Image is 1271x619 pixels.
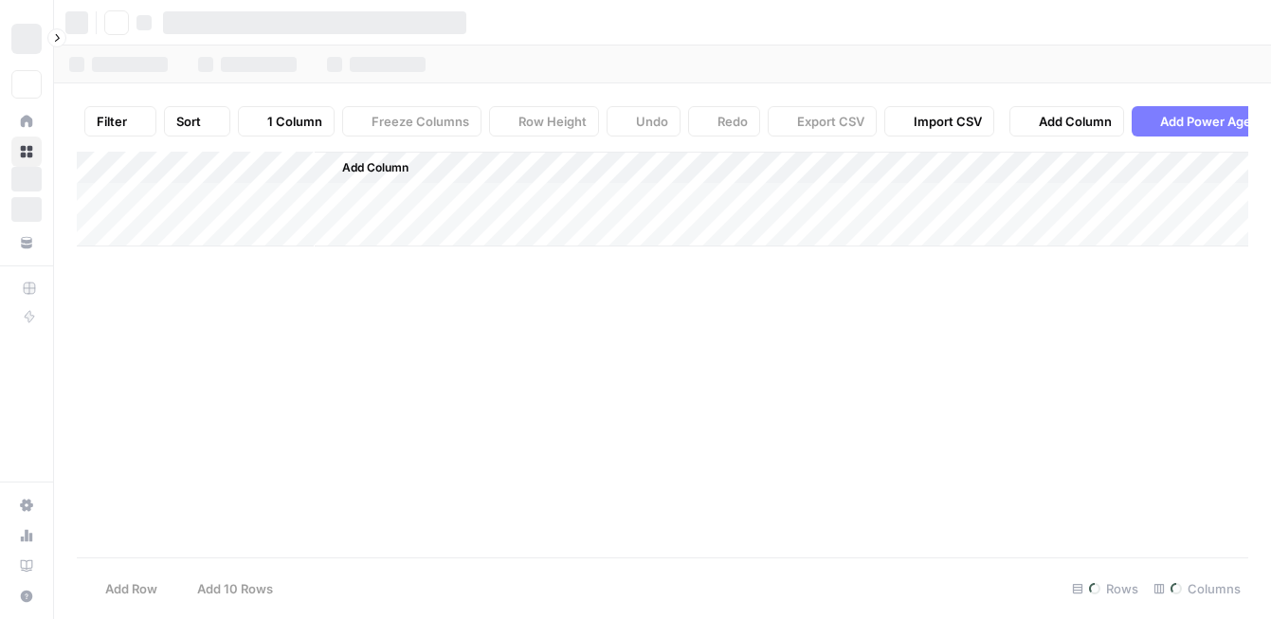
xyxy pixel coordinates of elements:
[84,106,156,137] button: Filter
[884,106,994,137] button: Import CSV
[342,106,481,137] button: Freeze Columns
[914,112,982,131] span: Import CSV
[489,106,599,137] button: Row Height
[1009,106,1124,137] button: Add Column
[238,106,335,137] button: 1 Column
[105,579,157,598] span: Add Row
[164,106,230,137] button: Sort
[77,573,169,604] button: Add Row
[1146,573,1248,604] div: Columns
[1039,112,1112,131] span: Add Column
[768,106,877,137] button: Export CSV
[11,228,42,258] a: Your Data
[688,106,760,137] button: Redo
[11,137,42,167] a: Browse
[267,112,322,131] span: 1 Column
[372,112,469,131] span: Freeze Columns
[1064,573,1146,604] div: Rows
[97,112,127,131] span: Filter
[518,112,587,131] span: Row Height
[176,112,201,131] span: Sort
[797,112,864,131] span: Export CSV
[318,155,416,180] button: Add Column
[11,551,42,581] a: Learning Hub
[11,490,42,520] a: Settings
[11,581,42,611] button: Help + Support
[197,579,273,598] span: Add 10 Rows
[342,159,409,176] span: Add Column
[636,112,668,131] span: Undo
[11,106,42,137] a: Home
[169,573,284,604] button: Add 10 Rows
[717,112,748,131] span: Redo
[607,106,681,137] button: Undo
[11,520,42,551] a: Usage
[1160,112,1263,131] span: Add Power Agent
